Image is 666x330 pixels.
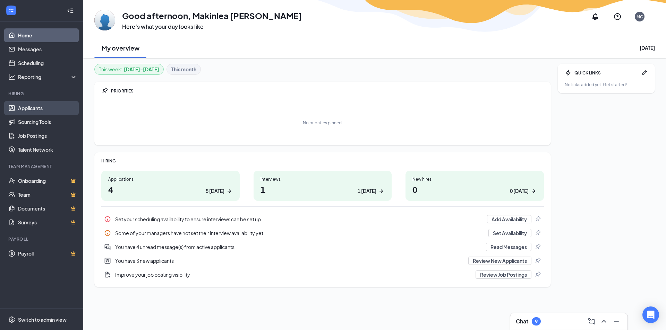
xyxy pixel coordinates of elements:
svg: ArrowRight [530,188,537,195]
div: 9 [535,319,538,324]
svg: Pin [534,271,541,278]
img: Makinlea Crocker [94,10,115,30]
svg: UserEntity [104,257,111,264]
div: Some of your managers have not set their interview availability yet [115,230,484,237]
div: PRIORITIES [111,88,544,94]
svg: Notifications [591,12,599,21]
button: Set Availability [488,229,531,237]
a: DocumentsCrown [18,202,77,215]
div: You have 3 new applicants [115,257,464,264]
svg: ArrowRight [378,188,385,195]
button: ChevronUp [598,316,609,327]
div: Open Intercom Messenger [642,306,659,323]
h2: My overview [102,44,139,52]
svg: Pin [534,257,541,264]
svg: ArrowRight [226,188,233,195]
h1: Good afternoon, Makinlea [PERSON_NAME] [122,10,302,21]
a: Job Postings [18,129,77,143]
div: QUICK LINKS [574,70,638,76]
h1: 4 [108,184,233,195]
svg: Pin [101,87,108,94]
svg: Pin [534,230,541,237]
div: [DATE] [640,44,655,51]
svg: Pen [641,69,648,76]
div: Payroll [8,236,76,242]
button: ComposeMessage [586,316,597,327]
svg: QuestionInfo [613,12,622,21]
h1: 1 [261,184,385,195]
a: New hires00 [DATE]ArrowRight [405,171,544,201]
a: UserEntityYou have 3 new applicantsReview New ApplicantsPin [101,254,544,268]
div: Reporting [18,73,78,80]
a: DoubleChatActiveYou have 4 unread message(s) from active applicantsRead MessagesPin [101,240,544,254]
a: SurveysCrown [18,215,77,229]
button: Minimize [611,316,622,327]
a: Home [18,28,77,42]
svg: WorkstreamLogo [8,7,15,14]
a: Scheduling [18,56,77,70]
svg: Info [104,230,111,237]
svg: Analysis [8,73,15,80]
div: Interviews [261,176,385,182]
a: TeamCrown [18,188,77,202]
div: Applications [108,176,233,182]
div: New hires [412,176,537,182]
div: Improve your job posting visibility [101,268,544,282]
div: You have 3 new applicants [101,254,544,268]
div: MC [637,14,643,20]
h1: 0 [412,184,537,195]
button: Review Job Postings [476,270,531,279]
button: Review New Applicants [468,257,531,265]
svg: Settings [8,316,15,323]
button: Read Messages [486,243,531,251]
h3: Chat [516,318,528,325]
a: InfoSome of your managers have not set their interview availability yetSet AvailabilityPin [101,226,544,240]
svg: Minimize [612,317,621,325]
a: Applicants [18,101,77,115]
svg: DoubleChatActive [104,243,111,250]
svg: DocumentAdd [104,271,111,278]
a: Applications45 [DATE]ArrowRight [101,171,240,201]
a: InfoSet your scheduling availability to ensure interviews can be set upAdd AvailabilityPin [101,212,544,226]
svg: ComposeMessage [587,317,596,325]
div: 1 [DATE] [358,187,376,195]
div: No links added yet. Get started! [565,82,648,88]
div: HIRING [101,158,544,164]
div: Set your scheduling availability to ensure interviews can be set up [101,212,544,226]
b: This month [171,65,196,73]
svg: Collapse [67,7,74,14]
svg: ChevronUp [600,317,608,325]
a: Messages [18,42,77,56]
div: Hiring [8,91,76,97]
div: Team Management [8,163,76,169]
div: You have 4 unread message(s) from active applicants [101,240,544,254]
div: This week : [99,65,159,73]
div: 0 [DATE] [510,187,529,195]
div: Improve your job posting visibility [115,271,471,278]
div: 5 [DATE] [206,187,224,195]
svg: Bolt [565,69,572,76]
a: PayrollCrown [18,247,77,260]
a: Talent Network [18,143,77,157]
button: Add Availability [487,215,531,223]
svg: Info [104,216,111,223]
div: Set your scheduling availability to ensure interviews can be set up [115,216,483,223]
div: Some of your managers have not set their interview availability yet [101,226,544,240]
a: Interviews11 [DATE]ArrowRight [254,171,392,201]
svg: Pin [534,243,541,250]
div: Switch to admin view [18,316,67,323]
div: You have 4 unread message(s) from active applicants [115,243,482,250]
a: Sourcing Tools [18,115,77,129]
h3: Here’s what your day looks like [122,23,302,30]
a: OnboardingCrown [18,174,77,188]
a: DocumentAddImprove your job posting visibilityReview Job PostingsPin [101,268,544,282]
b: [DATE] - [DATE] [124,65,159,73]
div: No priorities pinned. [303,120,343,126]
svg: Pin [534,216,541,223]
